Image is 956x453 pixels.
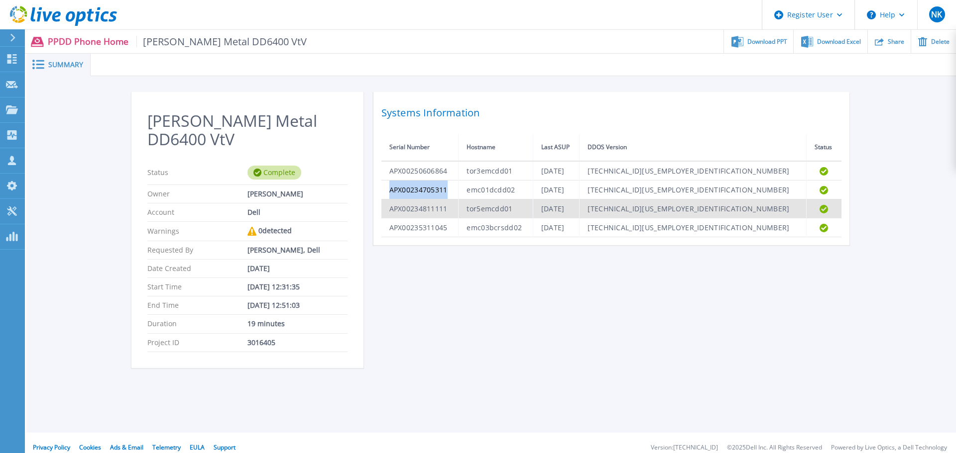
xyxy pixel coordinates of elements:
td: APX00235311045 [381,218,459,237]
div: 0 detected [247,227,348,236]
td: [TECHNICAL_ID][US_EMPLOYER_IDENTIFICATION_NUMBER] [580,218,806,237]
span: Download PPT [747,39,787,45]
h2: Systems Information [381,104,841,122]
td: APX00234811111 [381,199,459,218]
td: APX00234705311 [381,181,459,199]
p: Duration [147,320,247,328]
td: APX00250606864 [381,161,459,181]
td: tor5emcdd01 [459,199,533,218]
span: [PERSON_NAME] Metal DD6400 VtV [136,36,307,47]
td: emc03bcrsdd02 [459,218,533,237]
p: Date Created [147,265,247,272]
a: Telemetry [152,443,181,452]
td: [TECHNICAL_ID][US_EMPLOYER_IDENTIFICATION_NUMBER] [580,161,806,181]
a: Ads & Email [110,443,143,452]
th: Serial Number [381,134,459,161]
span: Download Excel [817,39,861,45]
div: 19 minutes [247,320,348,328]
div: [PERSON_NAME], Dell [247,246,348,254]
div: [DATE] [247,265,348,272]
td: [DATE] [533,199,580,218]
p: Requested By [147,246,247,254]
th: Hostname [459,134,533,161]
span: Delete [931,39,950,45]
a: Privacy Policy [33,443,70,452]
th: Last ASUP [533,134,580,161]
h2: [PERSON_NAME] Metal DD6400 VtV [147,112,348,149]
td: [DATE] [533,161,580,181]
div: [DATE] 12:51:03 [247,301,348,309]
span: Share [888,39,904,45]
td: tor3emcdd01 [459,161,533,181]
li: Version: [TECHNICAL_ID] [651,445,718,451]
span: Summary [48,61,83,68]
p: Account [147,208,247,216]
span: NK [931,10,942,18]
p: PPDD Phone Home [48,36,307,47]
div: Dell [247,208,348,216]
td: [DATE] [533,218,580,237]
li: © 2025 Dell Inc. All Rights Reserved [727,445,822,451]
p: Owner [147,190,247,198]
th: DDOS Version [580,134,806,161]
td: [DATE] [533,181,580,199]
div: [PERSON_NAME] [247,190,348,198]
td: emc01dcdd02 [459,181,533,199]
a: EULA [190,443,205,452]
div: Complete [247,166,301,180]
th: Status [806,134,841,161]
p: Status [147,166,247,180]
p: End Time [147,301,247,309]
p: Project ID [147,339,247,347]
div: 3016405 [247,339,348,347]
p: Warnings [147,227,247,236]
td: [TECHNICAL_ID][US_EMPLOYER_IDENTIFICATION_NUMBER] [580,199,806,218]
div: [DATE] 12:31:35 [247,283,348,291]
li: Powered by Live Optics, a Dell Technology [831,445,947,451]
a: Cookies [79,443,101,452]
td: [TECHNICAL_ID][US_EMPLOYER_IDENTIFICATION_NUMBER] [580,181,806,199]
a: Support [214,443,236,452]
p: Start Time [147,283,247,291]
